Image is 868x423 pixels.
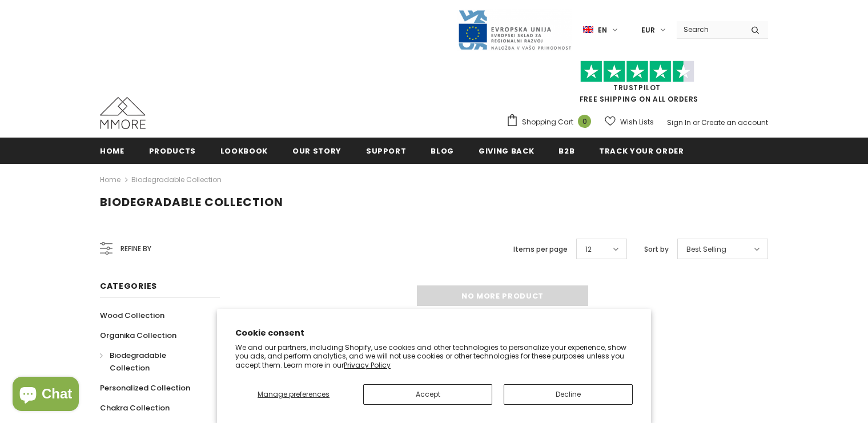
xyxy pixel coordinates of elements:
[558,146,574,156] span: B2B
[457,25,572,34] a: Javni Razpis
[641,25,655,36] span: EUR
[620,116,654,128] span: Wish Lists
[100,330,176,341] span: Organika Collection
[220,138,268,163] a: Lookbook
[613,83,661,92] a: Trustpilot
[220,146,268,156] span: Lookbook
[100,382,190,393] span: Personalized Collection
[100,173,120,187] a: Home
[363,384,492,405] button: Accept
[693,118,700,127] span: or
[100,325,176,345] a: Organika Collection
[644,244,669,255] label: Sort by
[605,112,654,132] a: Wish Lists
[100,138,124,163] a: Home
[366,146,407,156] span: support
[120,243,151,255] span: Refine by
[506,66,768,104] span: FREE SHIPPING ON ALL ORDERS
[100,378,190,398] a: Personalized Collection
[558,138,574,163] a: B2B
[522,116,573,128] span: Shopping Cart
[100,146,124,156] span: Home
[479,146,534,156] span: Giving back
[100,402,170,413] span: Chakra Collection
[131,175,222,184] a: Biodegradable Collection
[578,115,591,128] span: 0
[100,194,283,210] span: Biodegradable Collection
[235,327,633,339] h2: Cookie consent
[9,377,82,414] inbox-online-store-chat: Shopify online store chat
[585,244,592,255] span: 12
[479,138,534,163] a: Giving back
[431,138,454,163] a: Blog
[258,389,329,399] span: Manage preferences
[100,280,157,292] span: Categories
[457,9,572,51] img: Javni Razpis
[677,21,742,38] input: Search Site
[598,25,607,36] span: en
[366,138,407,163] a: support
[580,61,694,83] img: Trust Pilot Stars
[599,146,684,156] span: Track your order
[110,350,166,373] span: Biodegradable Collection
[149,146,196,156] span: Products
[701,118,768,127] a: Create an account
[292,146,341,156] span: Our Story
[583,25,593,35] img: i-lang-1.png
[100,97,146,129] img: MMORE Cases
[100,305,164,325] a: Wood Collection
[344,360,391,370] a: Privacy Policy
[100,345,207,378] a: Biodegradable Collection
[431,146,454,156] span: Blog
[686,244,726,255] span: Best Selling
[667,118,691,127] a: Sign In
[235,384,352,405] button: Manage preferences
[513,244,568,255] label: Items per page
[100,398,170,418] a: Chakra Collection
[292,138,341,163] a: Our Story
[506,114,597,131] a: Shopping Cart 0
[149,138,196,163] a: Products
[599,138,684,163] a: Track your order
[100,310,164,321] span: Wood Collection
[504,384,633,405] button: Decline
[235,343,633,370] p: We and our partners, including Shopify, use cookies and other technologies to personalize your ex...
